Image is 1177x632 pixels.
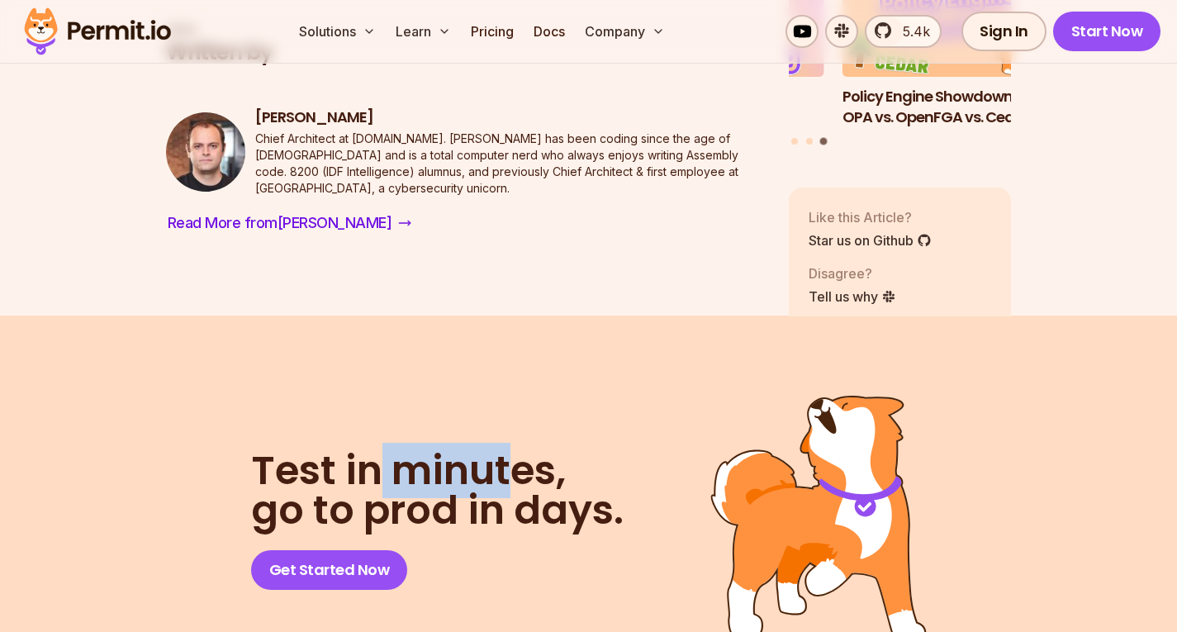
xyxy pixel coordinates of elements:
span: Read More from [PERSON_NAME] [168,211,392,235]
a: 5.4k [865,15,942,48]
button: Solutions [292,15,382,48]
a: Read More from[PERSON_NAME] [166,210,414,236]
p: Disagree? [809,263,896,283]
a: Pricing [464,15,520,48]
h3: [PERSON_NAME] [255,107,762,128]
a: Get Started Now [251,550,408,590]
p: Like this Article? [809,207,932,226]
button: Go to slide 3 [820,138,828,145]
a: Start Now [1053,12,1161,51]
button: Go to slide 1 [791,138,798,145]
button: Go to slide 2 [806,138,813,145]
h3: Implementing Database Permissions [601,87,824,128]
h3: Policy Engine Showdown - OPA vs. OpenFGA vs. Cedar [842,87,1065,128]
p: Chief Architect at [DOMAIN_NAME]. [PERSON_NAME] has been coding since the age of [DEMOGRAPHIC_DAT... [255,131,762,197]
img: Shaul Kremer [166,112,245,192]
button: Learn [389,15,458,48]
a: Sign In [961,12,1046,51]
a: Docs [527,15,572,48]
button: Company [578,15,672,48]
span: 5.4k [893,21,930,41]
a: Tell us why [809,286,896,306]
span: Test in minutes, [251,451,624,491]
img: Permit logo [17,3,178,59]
h2: go to prod in days. [251,451,624,530]
a: Star us on Github [809,230,932,249]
